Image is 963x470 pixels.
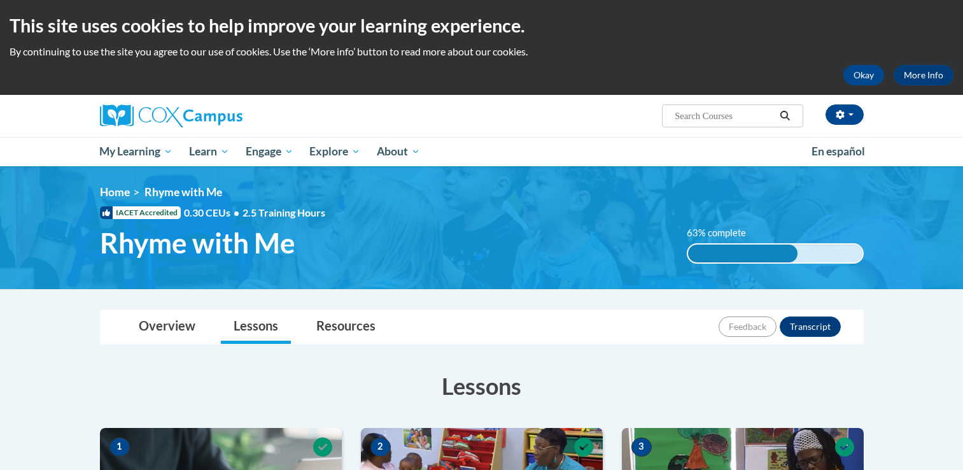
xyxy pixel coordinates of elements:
span: IACET Accredited [100,206,181,219]
img: Cox Campus [100,104,243,127]
h3: Lessons [100,370,864,402]
button: Feedback [719,317,777,337]
a: Cox Campus [100,104,342,127]
a: Overview [126,310,208,344]
span: Rhyme with Me [100,226,295,260]
span: 3 [631,438,652,457]
span: • [234,206,239,218]
div: 63% complete [688,245,798,262]
p: By continuing to use the site you agree to our use of cookies. Use the ‘More info’ button to read... [10,45,953,59]
button: Search [775,108,794,124]
button: Transcript [780,317,841,337]
h2: This site uses cookies to help improve your learning experience. [10,13,953,38]
a: Explore [301,137,369,166]
span: Explore [309,144,360,159]
span: About [377,144,420,159]
a: My Learning [92,137,181,166]
span: Rhyme with Me [144,185,222,199]
a: Engage [237,137,302,166]
a: Resources [304,310,388,344]
span: 2.5 Training Hours [243,206,325,218]
span: Engage [246,144,293,159]
a: Home [100,185,130,199]
span: 1 [109,438,130,457]
a: More Info [894,65,953,85]
span: My Learning [99,144,172,159]
span: 2 [370,438,391,457]
a: Learn [181,137,237,166]
a: About [369,137,428,166]
label: 63% complete [687,226,760,240]
a: Lessons [221,310,291,344]
span: 0.30 CEUs [184,206,243,220]
span: Learn [189,144,229,159]
span: En español [812,145,865,158]
button: Account Settings [826,104,864,125]
a: En español [803,138,873,165]
div: Main menu [81,137,883,166]
input: Search Courses [673,108,775,124]
button: Okay [843,65,884,85]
